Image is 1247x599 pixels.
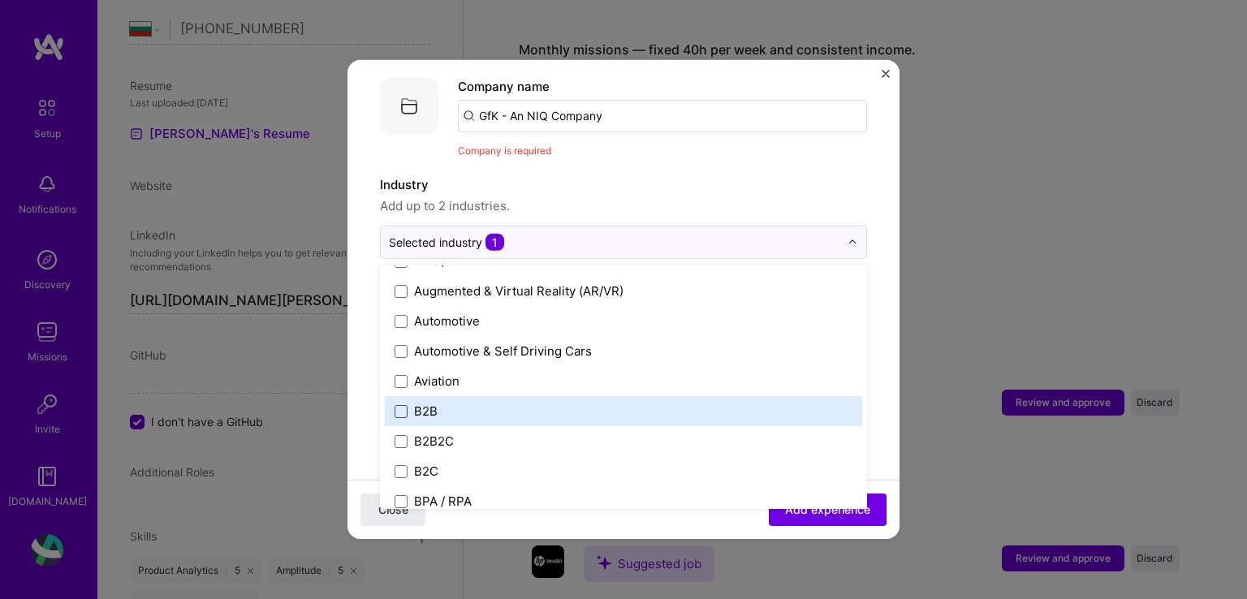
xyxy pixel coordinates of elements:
span: 1 [485,234,504,251]
button: Close [360,493,425,526]
div: Augmented & Virtual Reality (AR/VR) [414,282,623,299]
div: B2B2C [414,433,454,450]
span: Add up to 2 industries. [380,196,867,216]
span: Close [378,502,408,518]
label: Company name [458,79,550,94]
div: BPA / RPA [414,493,472,510]
div: Selected industry [389,234,504,251]
div: Aviation [414,373,460,390]
span: Add experience [785,502,870,518]
button: Add experience [769,493,887,526]
img: drop icon [848,237,857,247]
span: Company is required [458,144,551,157]
div: Arts / Culture [414,252,492,269]
button: Close [882,70,890,87]
div: B2C [414,463,438,480]
img: Company logo [380,77,438,136]
div: B2B [414,403,438,420]
div: Automotive & Self Driving Cars [414,343,592,360]
label: Industry [380,175,867,195]
input: Search for a company... [458,100,867,132]
div: Automotive [414,312,480,330]
p: Jobs help companies understand your past experience. [380,41,867,61]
